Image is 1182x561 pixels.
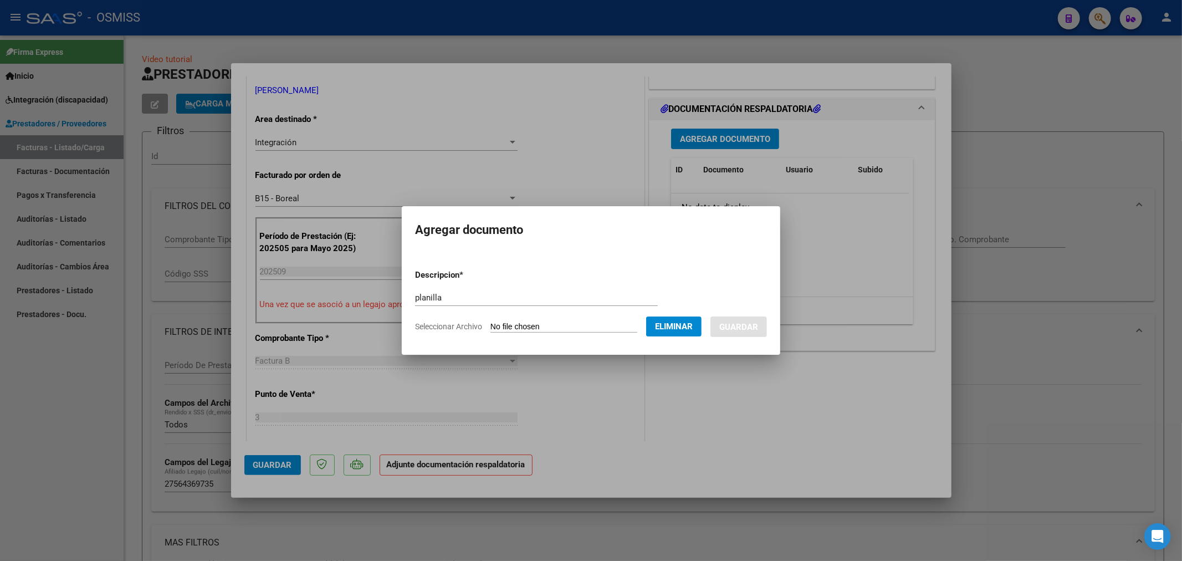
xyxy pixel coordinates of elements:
[655,322,693,331] span: Eliminar
[710,317,767,337] button: Guardar
[415,322,482,331] span: Seleccionar Archivo
[415,220,767,241] h2: Agregar documento
[1144,523,1171,550] div: Open Intercom Messenger
[719,322,758,332] span: Guardar
[646,317,702,336] button: Eliminar
[415,269,521,282] p: Descripcion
